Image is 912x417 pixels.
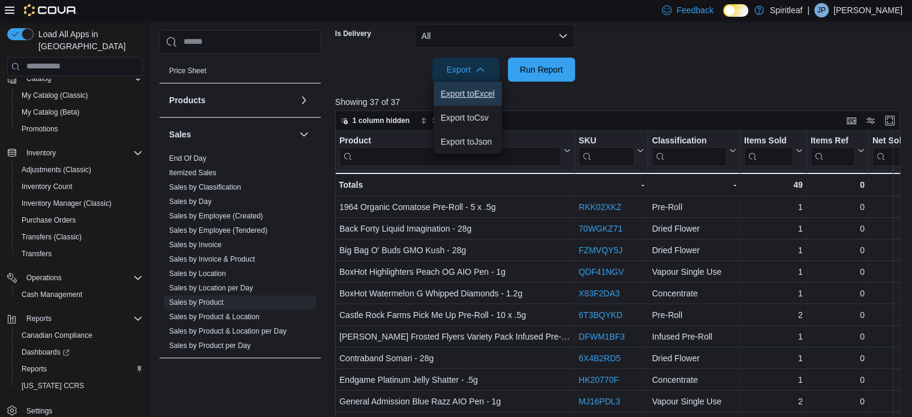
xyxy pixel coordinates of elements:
[22,91,88,100] span: My Catalog (Classic)
[17,88,93,103] a: My Catalog (Classic)
[22,232,82,242] span: Transfers (Classic)
[17,122,63,136] a: Promotions
[17,196,116,211] a: Inventory Manager (Classic)
[579,135,634,166] div: SKU URL
[169,197,212,206] a: Sales by Day
[579,267,624,277] a: QDF41NGV
[441,89,495,98] span: Export to Excel
[169,269,226,278] a: Sales by Location
[26,273,62,283] span: Operations
[169,168,216,178] span: Itemized Sales
[12,104,148,121] button: My Catalog (Beta)
[17,328,97,343] a: Canadian Compliance
[169,154,206,163] span: End Of Day
[339,135,561,146] div: Product
[811,178,865,192] div: 0
[169,183,241,191] a: Sales by Classification
[26,148,56,158] span: Inventory
[744,221,803,236] div: 1
[169,298,224,307] span: Sales by Product
[169,241,221,249] a: Sales by Invoice
[22,271,143,285] span: Operations
[17,362,143,376] span: Reports
[434,106,502,130] button: Export toCsv
[339,329,571,344] div: [PERSON_NAME] Frosted Flyers Variety Pack Infused Pre-Roll - 5 x .5g
[169,283,253,293] span: Sales by Location per Day
[652,329,736,344] div: Infused Pre-Roll
[12,121,148,137] button: Promotions
[676,4,713,16] span: Feedback
[652,178,736,192] div: -
[22,249,52,259] span: Transfers
[434,82,502,106] button: Export toExcel
[24,4,77,16] img: Cova
[339,308,571,322] div: Castle Rock Farms Pick Me Up Pre-Roll - 10 x .5g
[579,202,622,212] a: RKK02XKZ
[169,66,206,76] span: Price Sheet
[17,196,143,211] span: Inventory Manager (Classic)
[22,71,56,86] button: Catalog
[22,311,56,326] button: Reports
[12,178,148,195] button: Inventory Count
[434,130,502,154] button: Export toJson
[744,394,803,409] div: 2
[339,221,571,236] div: Back Forty Liquid Imagination - 28g
[811,265,865,279] div: 0
[169,284,253,292] a: Sales by Location per Day
[17,179,143,194] span: Inventory Count
[335,29,371,38] label: Is Delivery
[863,113,878,128] button: Display options
[169,226,267,235] span: Sales by Employee (Tendered)
[811,308,865,322] div: 0
[17,105,85,119] a: My Catalog (Beta)
[441,113,495,122] span: Export to Csv
[297,93,311,107] button: Products
[579,135,644,166] button: SKU
[2,70,148,87] button: Catalog
[297,40,311,54] button: Pricing
[2,269,148,286] button: Operations
[744,329,803,344] div: 1
[17,105,143,119] span: My Catalog (Beta)
[169,341,251,350] a: Sales by Product per Day
[169,154,206,163] a: End Of Day
[811,286,865,301] div: 0
[159,151,321,358] div: Sales
[12,286,148,303] button: Cash Management
[169,327,287,335] a: Sales by Product & Location per Day
[12,87,148,104] button: My Catalog (Classic)
[811,373,865,387] div: 0
[652,221,736,236] div: Dried Flower
[34,28,143,52] span: Load All Apps in [GEOGRAPHIC_DATA]
[12,344,148,361] a: Dashboards
[579,224,622,233] a: 70WGKZ71
[353,116,410,125] span: 1 column hidden
[579,289,619,298] a: X83F2DA3
[17,247,143,261] span: Transfers
[169,128,191,140] h3: Sales
[22,165,91,175] span: Adjustments (Classic)
[17,230,143,244] span: Transfers (Classic)
[26,314,52,323] span: Reports
[297,127,311,142] button: Sales
[169,226,267,235] a: Sales by Employee (Tendered)
[579,310,622,320] a: 6T3BQYKD
[17,213,143,227] span: Purchase Orders
[339,135,561,166] div: Product
[432,116,464,125] span: Sort fields
[811,135,855,166] div: Items Ref
[440,58,492,82] span: Export
[2,310,148,327] button: Reports
[22,71,143,86] span: Catalog
[17,328,143,343] span: Canadian Compliance
[12,161,148,178] button: Adjustments (Classic)
[17,379,143,393] span: Washington CCRS
[744,308,803,322] div: 2
[339,178,571,192] div: Totals
[652,135,727,166] div: Classification
[652,394,736,409] div: Vapour Single Use
[339,373,571,387] div: Endgame Platinum Jelly Shatter - .5g
[339,351,571,365] div: Contraband Somari - 28g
